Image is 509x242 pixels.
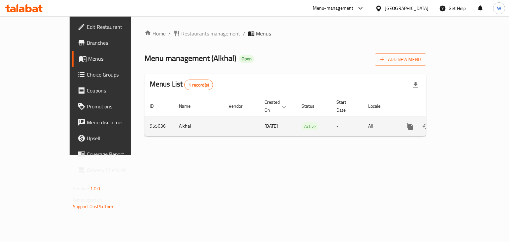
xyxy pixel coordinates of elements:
[264,98,288,114] span: Created On
[144,96,471,137] table: enhanced table
[88,55,149,63] span: Menus
[72,114,155,130] a: Menu disclaimer
[72,51,155,67] a: Menus
[144,116,174,136] td: 955636
[363,116,397,136] td: All
[168,30,171,37] li: /
[144,51,236,66] span: Menu management ( Alkhal )
[302,102,323,110] span: Status
[144,30,426,37] nav: breadcrumb
[150,102,162,110] span: ID
[331,116,363,136] td: -
[418,118,434,134] button: Change Status
[397,96,471,116] th: Actions
[87,118,149,126] span: Menu disclaimer
[150,79,213,90] h2: Menus List
[73,184,89,193] span: Version:
[87,23,149,31] span: Edit Restaurant
[72,67,155,83] a: Choice Groups
[375,53,426,66] button: Add New Menu
[90,184,100,193] span: 1.0.0
[72,19,155,35] a: Edit Restaurant
[243,30,245,37] li: /
[72,98,155,114] a: Promotions
[72,146,155,162] a: Coverage Report
[87,102,149,110] span: Promotions
[87,87,149,94] span: Coupons
[184,80,213,90] div: Total records count
[181,30,240,37] span: Restaurants management
[185,82,213,88] span: 1 record(s)
[144,30,166,37] a: Home
[385,5,428,12] div: [GEOGRAPHIC_DATA]
[239,56,254,62] span: Open
[73,196,103,204] span: Get support on:
[402,118,418,134] button: more
[87,39,149,47] span: Branches
[72,162,155,178] a: Grocery Checklist
[380,55,421,64] span: Add New Menu
[408,77,424,93] div: Export file
[72,83,155,98] a: Coupons
[497,5,501,12] span: W
[174,116,223,136] td: Alkhal
[302,122,318,130] div: Active
[87,71,149,79] span: Choice Groups
[72,35,155,51] a: Branches
[72,130,155,146] a: Upsell
[313,4,354,12] div: Menu-management
[256,30,271,37] span: Menus
[239,55,254,63] div: Open
[302,123,318,130] span: Active
[264,122,278,130] span: [DATE]
[87,150,149,158] span: Coverage Report
[73,202,115,211] a: Support.OpsPlatform
[336,98,355,114] span: Start Date
[173,30,240,37] a: Restaurants management
[368,102,389,110] span: Locale
[87,134,149,142] span: Upsell
[179,102,199,110] span: Name
[87,166,149,174] span: Grocery Checklist
[229,102,251,110] span: Vendor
